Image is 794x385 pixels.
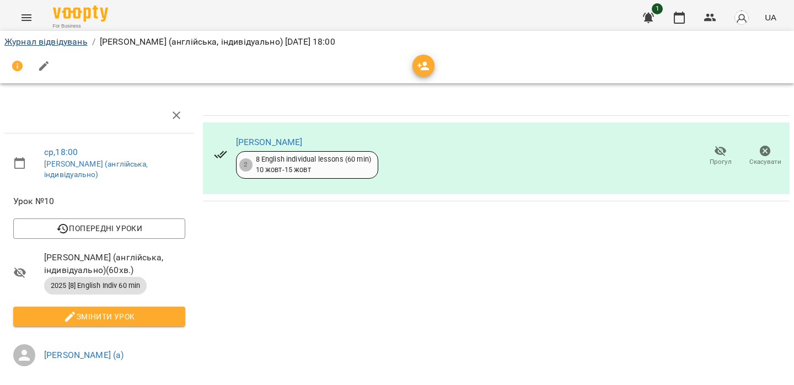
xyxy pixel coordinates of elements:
button: Змінити урок [13,307,185,327]
span: For Business [53,23,108,30]
button: Попередні уроки [13,218,185,238]
span: Урок №10 [13,195,185,208]
span: [PERSON_NAME] (англійська, індивідуально) ( 60 хв. ) [44,251,185,277]
a: Журнал відвідувань [4,36,88,47]
button: Скасувати [743,141,787,172]
span: Попередні уроки [22,222,176,235]
a: [PERSON_NAME] (англійська, індивідуально) [44,159,148,179]
li: / [92,35,95,49]
a: ср , 18:00 [44,147,78,157]
span: 1 [652,3,663,14]
p: [PERSON_NAME] (англійська, індивідуально) [DATE] 18:00 [100,35,335,49]
img: Voopty Logo [53,6,108,22]
img: avatar_s.png [734,10,749,25]
span: UA [765,12,776,23]
button: UA [760,7,781,28]
span: Скасувати [749,157,781,167]
a: [PERSON_NAME] (а) [44,350,124,360]
a: [PERSON_NAME] [236,137,303,147]
nav: breadcrumb [4,35,790,49]
span: Змінити урок [22,310,176,323]
button: Прогул [698,141,743,172]
div: 2 [239,158,253,172]
span: 2025 [8] English Indiv 60 min [44,281,147,291]
button: Menu [13,4,40,31]
span: Прогул [710,157,732,167]
div: 8 English individual lessons (60 min) 10 жовт - 15 жовт [256,154,371,175]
